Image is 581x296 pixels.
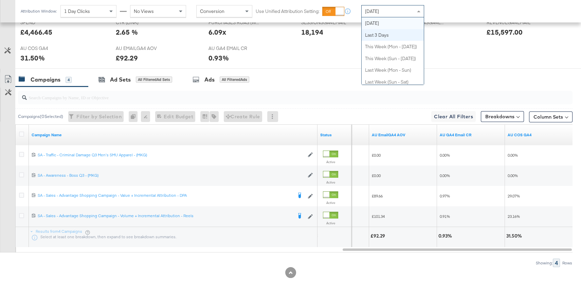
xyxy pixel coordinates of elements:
div: This Week (Mon - [DATE]) [362,41,424,53]
label: Active [323,160,338,164]
span: SPEND [20,19,71,26]
div: Attribution Window: [20,9,57,14]
span: SESSIONSGA4EMAIL [301,19,352,26]
button: Column Sets [529,111,573,122]
span: PURCHASES ROAS (WEBSITE EVENTS) [208,19,259,26]
div: Last Week (Mon - Sun) [362,64,424,76]
a: SA - Traffic - Criminal Damage Q3 Men's SMU Apparel - (MKG) [38,152,304,158]
span: £89.66 [372,193,383,198]
a: SA - Sales - Advantage Shopping Campaign - Volume + Incremental Attribution - Reels [38,213,292,220]
div: Campaigns [31,76,60,84]
span: Clear All Filters [434,112,473,121]
div: 2.65 % [116,27,138,37]
a: SA - Awareness - Boss Q3 - (MKG) [38,173,304,178]
span: 0.97% [440,193,450,198]
div: 18,194 [301,27,323,37]
span: 29.07% [508,193,520,198]
span: AU COS GA4 [20,45,71,52]
label: Use Unified Attribution Setting: [256,8,320,15]
span: £0.00 [372,153,381,158]
div: £4,466.45 [20,27,52,37]
div: £15,597.00 [487,27,523,37]
input: Search Campaigns by Name, ID or Objective [27,88,522,101]
a: AU CR GA4 [440,132,502,138]
div: SA - Sales - Advantage Shopping Campaign - Volume + Incremental Attribution - Reels [38,213,292,219]
a: Shows the current state of your Ad Campaign. [320,132,349,138]
div: This Week (Sun - [DATE]) [362,53,424,65]
div: Last 3 Days [362,29,424,41]
a: AU COS GA4 [508,132,570,138]
span: 1 Day Clicks [64,8,90,14]
span: 0.91% [440,214,450,219]
div: 0.93% [208,53,229,63]
span: 23.16% [508,214,520,219]
label: Active [323,221,338,225]
div: Last Week (Sun - Sat) [362,76,424,88]
div: 31.50% [20,53,45,63]
a: Your campaign name. [32,132,315,138]
div: All Filtered Ads [220,76,249,83]
label: Active [323,201,338,205]
div: £92.29 [116,53,138,63]
div: 0 [129,111,141,122]
span: REVENUEGA4EMAIL [487,19,538,26]
div: 4 [553,259,560,267]
div: 4 [66,77,72,83]
span: AU EMAILGA4 AOV [116,45,167,52]
div: Ads [204,76,215,84]
span: AU GA4 EMAIL CR [208,45,259,52]
button: Breakdowns [481,111,524,122]
span: £101.34 [372,214,385,219]
a: SA - Sales - Advantage Shopping Campaign - Value + Incremental Attribution - DPA [38,193,292,199]
span: £0.00 [372,173,381,178]
span: CTR (LINK) [116,19,167,26]
div: Campaigns ( 0 Selected) [18,114,63,120]
span: 0.00% [440,173,450,178]
span: 0.00% [508,153,518,158]
div: SA - Traffic - Criminal Damage Q3 Men's SMU Apparel - (MKG) [38,152,304,158]
div: Showing: [535,261,553,265]
div: 31.50% [506,233,524,239]
span: Conversion [200,8,224,14]
div: SA - Sales - Advantage Shopping Campaign - Value + Incremental Attribution - DPA [38,193,292,198]
div: 0.93% [438,233,454,239]
span: 0.00% [508,173,518,178]
div: [DATE] [362,17,424,29]
span: No Views [134,8,154,14]
div: Rows [562,261,573,265]
span: 0.00% [440,153,450,158]
div: £92.29 [370,233,387,239]
div: Ad Sets [110,76,131,84]
label: Active [323,180,338,185]
button: Clear All Filters [431,111,476,122]
div: All Filtered Ad Sets [136,76,172,83]
div: 6.09x [208,27,226,37]
span: [DATE] [365,8,379,14]
a: AU AOV new [372,132,434,138]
